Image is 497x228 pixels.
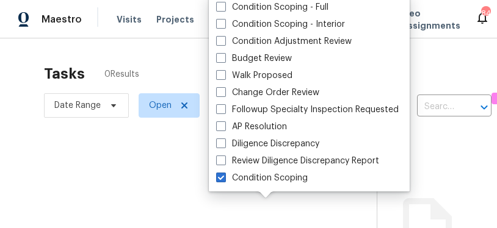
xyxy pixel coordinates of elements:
[216,52,292,65] label: Budget Review
[216,155,379,167] label: Review Diligence Discrepancy Report
[216,138,319,150] label: Diligence Discrepancy
[216,87,319,99] label: Change Order Review
[216,172,308,184] label: Condition Scoping
[216,121,287,133] label: AP Resolution
[216,18,345,30] label: Condition Scoping - Interior
[481,7,490,20] div: 842
[216,69,292,82] label: Walk Proposed
[216,1,328,13] label: Condition Scoping - Full
[216,104,399,116] label: Followup Specialty Inspection Requested
[216,35,352,48] label: Condition Adjustment Review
